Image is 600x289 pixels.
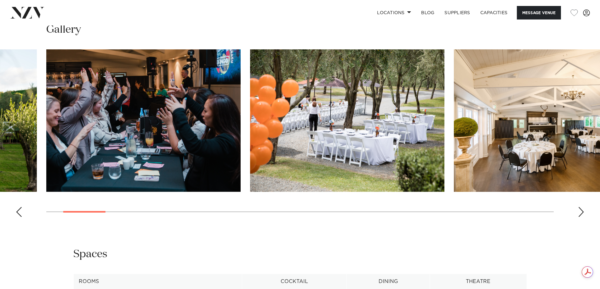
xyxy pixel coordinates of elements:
[46,23,81,37] h2: Gallery
[73,247,107,261] h2: Spaces
[372,6,416,19] a: Locations
[10,7,44,18] img: nzv-logo.png
[416,6,439,19] a: BLOG
[439,6,475,19] a: SUPPLIERS
[46,49,241,192] swiper-slide: 2 / 30
[475,6,513,19] a: Capacities
[517,6,561,19] button: Message Venue
[250,49,444,192] swiper-slide: 3 / 30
